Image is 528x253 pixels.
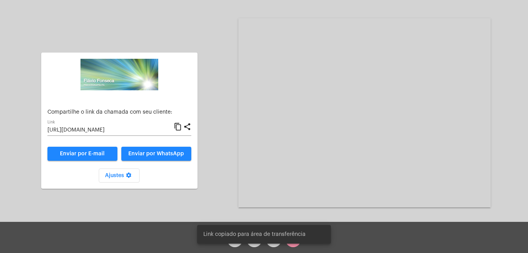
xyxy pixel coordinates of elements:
img: ad486f29-800c-4119-1513-e8219dc03dae.png [80,59,158,90]
mat-icon: share [183,122,191,132]
p: Compartilhe o link da chamada com seu cliente: [47,109,191,115]
span: Ajustes [105,173,133,178]
mat-icon: settings [124,172,133,181]
span: Enviar por WhatsApp [128,151,184,156]
span: Enviar por E-mail [60,151,105,156]
button: Ajustes [99,169,140,183]
span: Link copiado para área de transferência [203,230,306,238]
button: Enviar por WhatsApp [121,147,191,161]
a: Enviar por E-mail [47,147,117,161]
mat-icon: content_copy [174,122,182,132]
